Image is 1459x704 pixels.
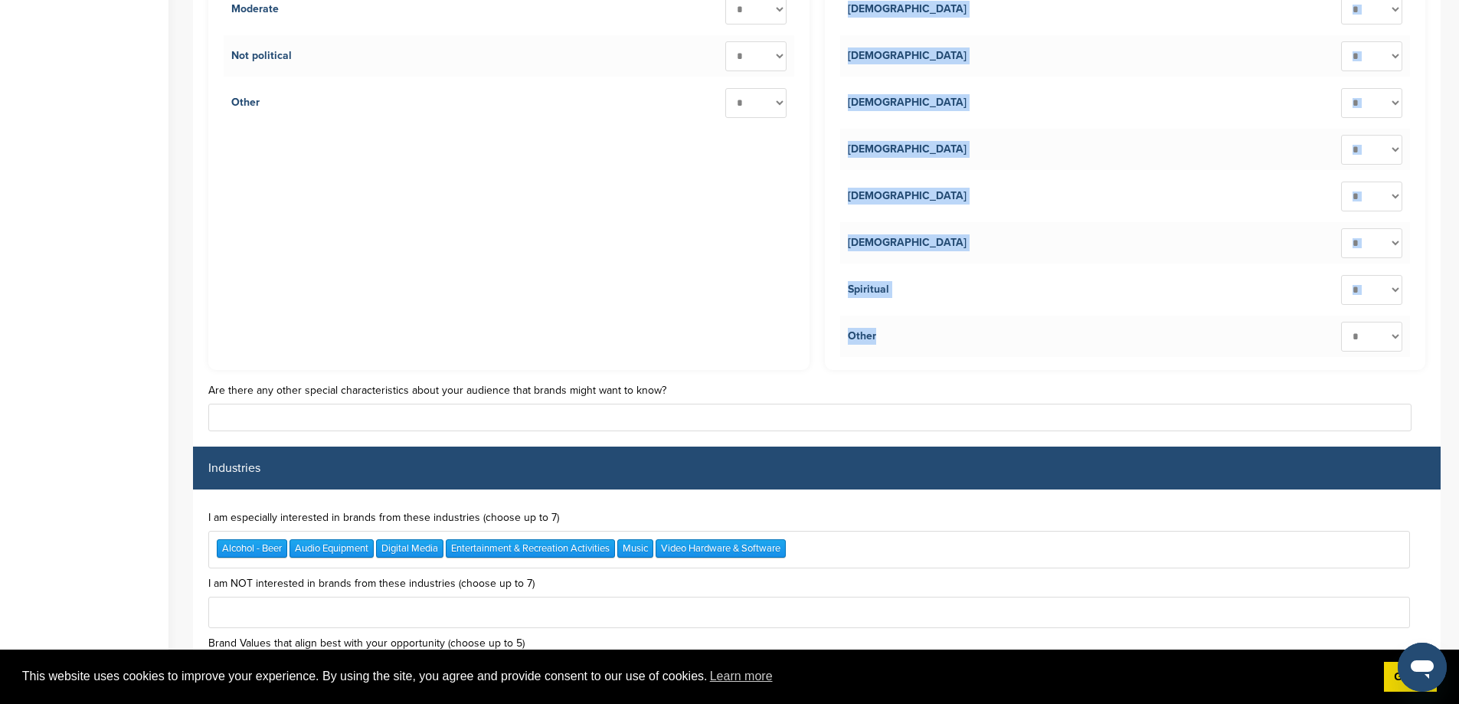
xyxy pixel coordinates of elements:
a: learn more about cookies [708,665,775,688]
div: Other [231,94,260,111]
div: [DEMOGRAPHIC_DATA] [848,1,967,18]
label: I am NOT interested in brands from these industries (choose up to 7) [208,578,1425,589]
div: Alcohol - Beer [217,539,287,558]
div: Audio Equipment [290,539,374,558]
div: Digital Media [376,539,443,558]
div: Video Hardware & Software [656,539,786,558]
a: dismiss cookie message [1384,662,1437,693]
label: Brand Values that align best with your opportunity (choose up to 5) [208,638,1425,649]
label: Are there any other special characteristics about your audience that brands might want to know? [208,385,1425,396]
label: Industries [208,462,260,474]
label: I am especially interested in brands from these industries (choose up to 7) [208,512,1425,523]
div: Spiritual [848,281,889,298]
div: [DEMOGRAPHIC_DATA] [848,94,967,111]
div: Music [617,539,653,558]
div: [DEMOGRAPHIC_DATA] [848,141,967,158]
div: Other [848,328,876,345]
div: Entertainment & Recreation Activities [446,539,615,558]
iframe: Button to launch messaging window [1398,643,1447,692]
span: This website uses cookies to improve your experience. By using the site, you agree and provide co... [22,665,1372,688]
div: [DEMOGRAPHIC_DATA] [848,47,967,64]
div: [DEMOGRAPHIC_DATA] [848,234,967,251]
div: Moderate [231,1,279,18]
div: Not political [231,47,292,64]
div: [DEMOGRAPHIC_DATA] [848,188,967,205]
